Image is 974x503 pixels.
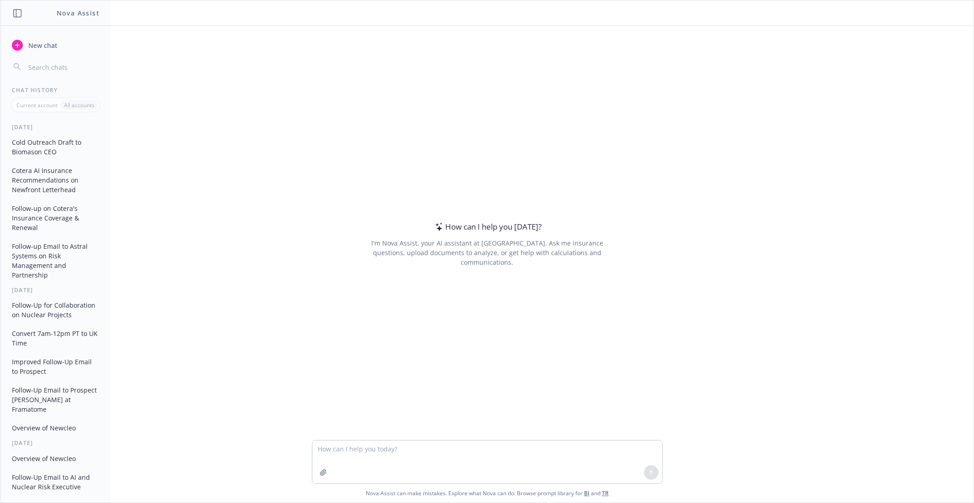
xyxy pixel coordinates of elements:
span: Nova Assist can make mistakes. Explore what Nova can do: Browse prompt library for and [4,484,970,503]
button: Overview of Newcleo [8,451,103,466]
div: How can I help you [DATE]? [432,221,542,233]
p: Current account [16,101,58,109]
a: TR [602,489,609,497]
p: All accounts [64,101,95,109]
button: New chat [8,37,103,53]
div: Chat History [1,86,110,94]
div: [DATE] [1,439,110,447]
button: Follow-up Email to Astral Systems on Risk Management and Partnership [8,239,103,283]
div: [DATE] [1,123,110,131]
button: Overview of Newcleo [8,420,103,435]
button: Follow-up on Cotera's Insurance Coverage & Renewal [8,201,103,235]
div: I'm Nova Assist, your AI assistant at [GEOGRAPHIC_DATA]. Ask me insurance questions, upload docum... [358,238,616,267]
a: BI [584,489,590,497]
button: Follow-Up Email to AI and Nuclear Risk Executive [8,470,103,494]
div: [DATE] [1,286,110,294]
span: New chat [26,41,58,50]
input: Search chats [26,61,99,73]
button: Cotera AI Insurance Recommendations on Newfront Letterhead [8,163,103,197]
button: Improved Follow-Up Email to Prospect [8,354,103,379]
button: Cold Outreach Draft to Biomason CEO [8,135,103,159]
button: Follow-Up Email to Prospect [PERSON_NAME] at Framatome [8,382,103,417]
h1: Nova Assist [57,8,100,18]
button: Convert 7am-12pm PT to UK Time [8,326,103,351]
button: Follow-Up for Collaboration on Nuclear Projects [8,298,103,322]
